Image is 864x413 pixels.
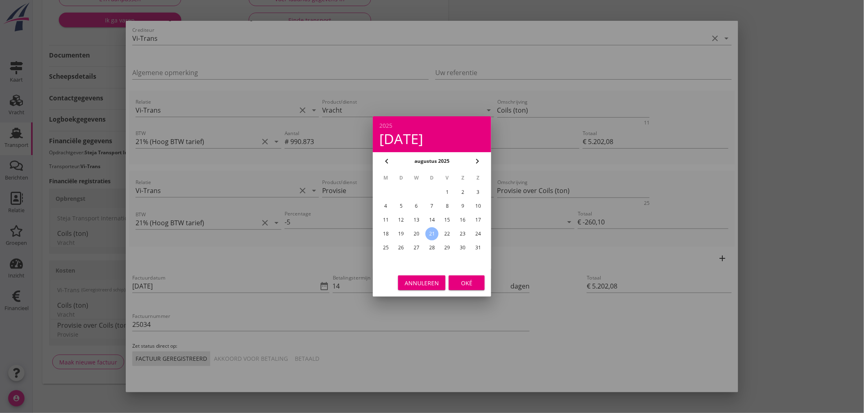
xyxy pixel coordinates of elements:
button: 28 [425,241,439,254]
button: 17 [472,213,485,226]
th: D [394,171,409,185]
button: Oké [449,275,485,290]
button: 24 [472,227,485,240]
button: 15 [441,213,454,226]
button: 14 [425,213,439,226]
button: 19 [395,227,408,240]
button: 6 [410,200,423,213]
button: 10 [472,200,485,213]
button: 4 [379,200,392,213]
button: augustus 2025 [412,155,452,167]
button: 9 [456,200,469,213]
th: D [425,171,439,185]
button: 31 [472,241,485,254]
div: [DATE] [379,132,485,146]
div: Annuleren [405,279,439,287]
i: chevron_right [472,156,482,166]
th: Z [471,171,485,185]
button: 5 [395,200,408,213]
th: V [440,171,455,185]
button: 22 [441,227,454,240]
button: 29 [441,241,454,254]
th: Z [456,171,470,185]
button: 27 [410,241,423,254]
button: 30 [456,241,469,254]
button: 2 [456,186,469,199]
button: 21 [425,227,439,240]
button: 11 [379,213,392,226]
i: chevron_left [382,156,392,166]
button: 18 [379,227,392,240]
button: 16 [456,213,469,226]
button: 13 [410,213,423,226]
button: 12 [395,213,408,226]
button: 23 [456,227,469,240]
div: Oké [455,279,478,287]
button: 26 [395,241,408,254]
button: 20 [410,227,423,240]
button: 7 [425,200,439,213]
button: 1 [441,186,454,199]
th: M [379,171,393,185]
button: 3 [472,186,485,199]
th: W [409,171,424,185]
button: Annuleren [398,275,445,290]
button: 8 [441,200,454,213]
button: 25 [379,241,392,254]
div: 2025 [379,123,485,129]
